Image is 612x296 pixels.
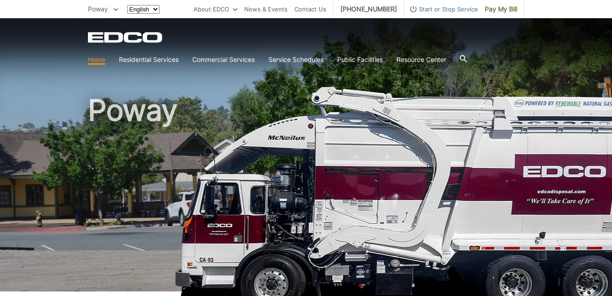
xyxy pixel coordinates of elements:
span: Pay My Bill [485,4,517,14]
span: Poway [88,5,108,13]
a: Service Schedules [268,55,324,65]
a: Resource Center [396,55,446,65]
a: Commercial Services [192,55,255,65]
a: About EDCO [194,4,237,14]
a: Public Facilities [337,55,383,65]
select: Select a language [127,5,159,14]
a: News & Events [244,4,288,14]
h1: Poway [88,96,525,296]
a: EDCD logo. Return to the homepage. [88,32,164,43]
a: Residential Services [119,55,179,65]
a: Contact Us [294,4,326,14]
a: Home [88,55,105,65]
